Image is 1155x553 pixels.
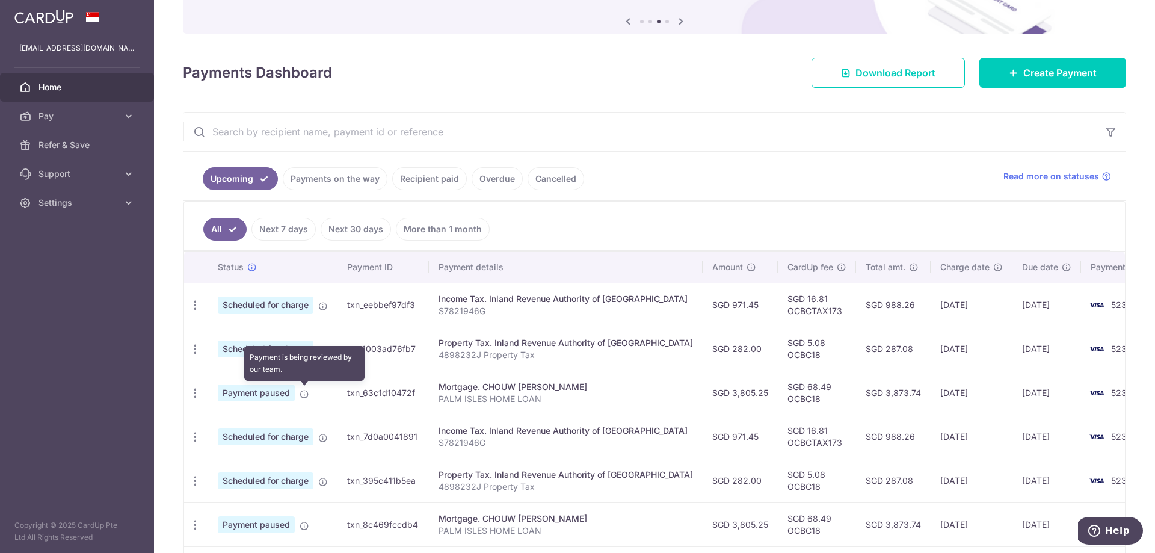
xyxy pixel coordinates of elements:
[856,327,931,371] td: SGD 287.08
[439,381,693,393] div: Mortgage. CHOUW [PERSON_NAME]
[218,472,313,489] span: Scheduled for charge
[812,58,965,88] a: Download Report
[1085,430,1109,444] img: Bank Card
[183,113,1097,151] input: Search by recipient name, payment id or reference
[856,283,931,327] td: SGD 988.26
[703,459,778,502] td: SGD 282.00
[439,393,693,405] p: PALM ISLES HOME LOAN
[1111,388,1130,398] span: 5231
[337,371,429,415] td: txn_63c1d10472f
[1023,66,1097,80] span: Create Payment
[1012,283,1081,327] td: [DATE]
[439,425,693,437] div: Income Tax. Inland Revenue Authority of [GEOGRAPHIC_DATA]
[703,327,778,371] td: SGD 282.00
[778,283,856,327] td: SGD 16.81 OCBCTAX173
[1085,474,1109,488] img: Bank Card
[1111,431,1130,442] span: 5231
[38,139,118,151] span: Refer & Save
[528,167,584,190] a: Cancelled
[337,415,429,459] td: txn_7d0a0041891
[1111,344,1130,354] span: 5231
[703,283,778,327] td: SGD 971.45
[1078,517,1143,547] iframe: Opens a widget where you can find more information
[856,459,931,502] td: SGD 287.08
[1003,170,1099,182] span: Read more on statuses
[931,371,1012,415] td: [DATE]
[439,293,693,305] div: Income Tax. Inland Revenue Authority of [GEOGRAPHIC_DATA]
[1085,386,1109,400] img: Bank Card
[439,349,693,361] p: 4898232J Property Tax
[218,341,313,357] span: Scheduled for charge
[1022,261,1058,273] span: Due date
[1012,502,1081,546] td: [DATE]
[218,428,313,445] span: Scheduled for charge
[14,10,73,24] img: CardUp
[856,502,931,546] td: SGD 3,873.74
[1111,300,1130,310] span: 5231
[392,167,467,190] a: Recipient paid
[337,283,429,327] td: txn_eebbef97df3
[183,62,332,84] h4: Payments Dashboard
[218,297,313,314] span: Scheduled for charge
[979,58,1126,88] a: Create Payment
[866,261,905,273] span: Total amt.
[855,66,935,80] span: Download Report
[439,305,693,317] p: S7821946G
[203,167,278,190] a: Upcoming
[439,481,693,493] p: 4898232J Property Tax
[321,218,391,241] a: Next 30 days
[429,252,703,283] th: Payment details
[218,261,244,273] span: Status
[856,371,931,415] td: SGD 3,873.74
[439,437,693,449] p: S7821946G
[1003,170,1111,182] a: Read more on statuses
[1012,371,1081,415] td: [DATE]
[439,513,693,525] div: Mortgage. CHOUW [PERSON_NAME]
[940,261,990,273] span: Charge date
[337,459,429,502] td: txn_395c411b5ea
[1012,459,1081,502] td: [DATE]
[337,327,429,371] td: txn_1003ad76fb7
[1012,327,1081,371] td: [DATE]
[1085,342,1109,356] img: Bank Card
[396,218,490,241] a: More than 1 month
[244,346,365,381] div: Payment is being reviewed by our team.
[931,459,1012,502] td: [DATE]
[1111,475,1130,486] span: 5231
[703,502,778,546] td: SGD 3,805.25
[703,371,778,415] td: SGD 3,805.25
[931,415,1012,459] td: [DATE]
[856,415,931,459] td: SGD 988.26
[778,415,856,459] td: SGD 16.81 OCBCTAX173
[712,261,743,273] span: Amount
[218,516,295,533] span: Payment paused
[203,218,247,241] a: All
[38,197,118,209] span: Settings
[218,385,295,401] span: Payment paused
[931,327,1012,371] td: [DATE]
[472,167,523,190] a: Overdue
[38,168,118,180] span: Support
[931,502,1012,546] td: [DATE]
[19,42,135,54] p: [EMAIL_ADDRESS][DOMAIN_NAME]
[778,459,856,502] td: SGD 5.08 OCBC18
[283,167,387,190] a: Payments on the way
[1012,415,1081,459] td: [DATE]
[337,252,429,283] th: Payment ID
[1085,298,1109,312] img: Bank Card
[439,469,693,481] div: Property Tax. Inland Revenue Authority of [GEOGRAPHIC_DATA]
[251,218,316,241] a: Next 7 days
[703,415,778,459] td: SGD 971.45
[439,525,693,537] p: PALM ISLES HOME LOAN
[439,337,693,349] div: Property Tax. Inland Revenue Authority of [GEOGRAPHIC_DATA]
[778,371,856,415] td: SGD 68.49 OCBC18
[931,283,1012,327] td: [DATE]
[38,81,118,93] span: Home
[337,502,429,546] td: txn_8c469fccdb4
[778,327,856,371] td: SGD 5.08 OCBC18
[38,110,118,122] span: Pay
[778,502,856,546] td: SGD 68.49 OCBC18
[787,261,833,273] span: CardUp fee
